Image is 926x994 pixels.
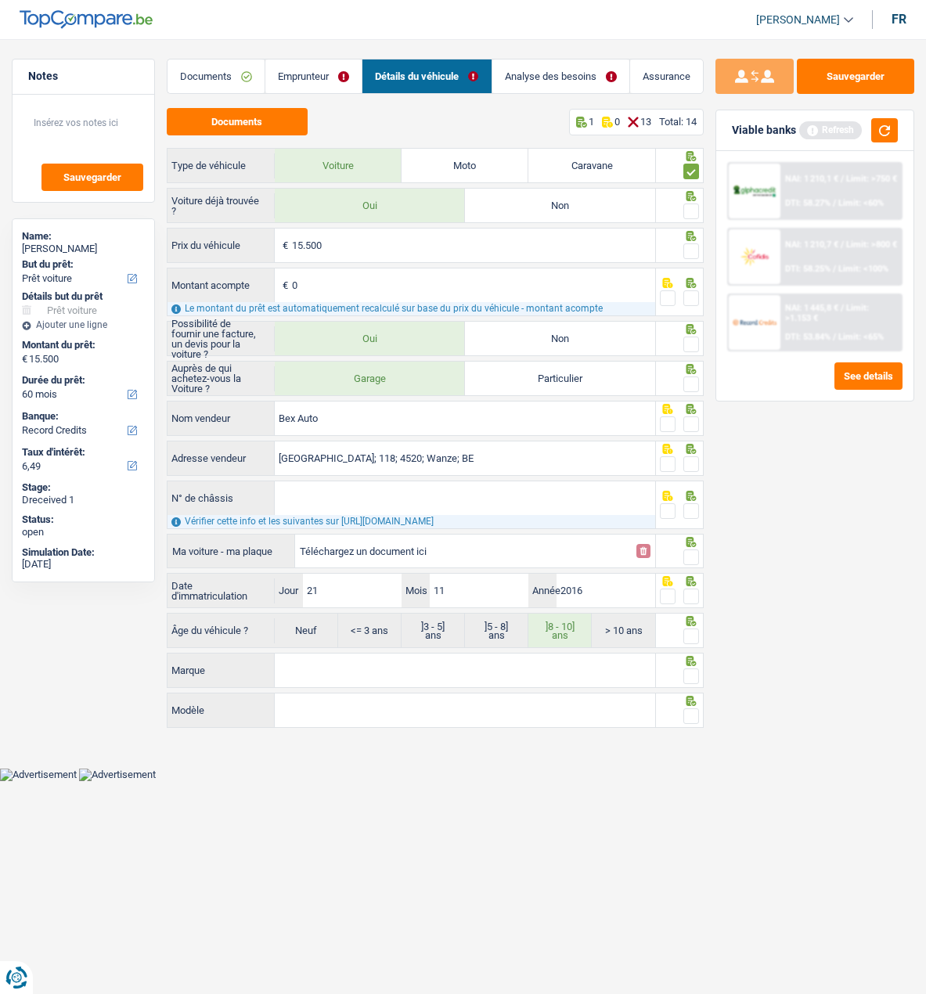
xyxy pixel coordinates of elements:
[168,618,275,643] label: Âge du véhicule ?
[22,258,142,271] label: But du prêt:
[492,59,629,93] a: Analyse des besoins
[630,59,703,93] a: Assurance
[841,239,844,250] span: /
[338,614,402,647] label: <= 3 ans
[275,441,655,475] input: Sélectionnez votre adresse dans la barre de recherche
[41,164,143,191] button: Sauvegarder
[465,189,655,222] label: Non
[659,116,697,128] div: Total: 14
[275,229,292,262] span: €
[589,116,594,128] p: 1
[168,268,275,302] label: Montant acompte
[402,614,465,647] label: ]3 - 5] ans
[22,339,142,351] label: Montant du prêt:
[733,246,776,268] img: Cofidis
[265,59,362,93] a: Emprunteur
[785,303,838,313] span: NAI: 1 445,8 €
[402,574,430,607] label: Mois
[168,59,265,93] a: Documents
[275,149,402,182] label: Voiture
[275,362,465,395] label: Garage
[168,578,275,603] label: Date d'immatriculation
[833,198,836,208] span: /
[557,574,655,607] input: AAAA
[362,59,491,93] a: Détails du véhicule
[168,441,275,475] label: Adresse vendeur
[744,7,853,33] a: [PERSON_NAME]
[838,198,884,208] span: Limit: <60%
[168,481,275,515] label: N° de châssis
[528,149,655,182] label: Caravane
[785,198,831,208] span: DTI: 58.27%
[732,124,796,137] div: Viable banks
[22,374,142,387] label: Durée du prêt:
[465,614,528,647] label: ]5 - 8] ans
[168,229,275,262] label: Prix du véhicule
[465,322,655,355] label: Non
[614,116,620,128] p: 0
[303,574,402,607] input: JJ
[22,243,145,255] div: [PERSON_NAME]
[785,264,831,274] span: DTI: 58.25%
[168,693,275,727] label: Modèle
[20,10,153,29] img: TopCompare Logo
[63,172,121,182] span: Sauvegarder
[168,366,275,391] label: Auprès de qui achetez-vous la Voiture ?
[528,614,592,647] label: ]8 - 10] ans
[22,353,27,366] span: €
[592,614,655,647] label: > 10 ans
[785,239,838,250] span: NAI: 1 210,7 €
[430,574,528,607] input: MM
[275,614,338,647] label: Neuf
[797,59,914,94] button: Sauvegarder
[402,149,528,182] label: Moto
[833,264,836,274] span: /
[733,184,776,197] img: AlphaCredit
[22,319,145,330] div: Ajouter une ligne
[841,303,844,313] span: /
[846,174,897,184] span: Limit: >750 €
[168,153,275,178] label: Type de véhicule
[465,362,655,395] label: Particulier
[640,116,651,128] p: 13
[834,362,903,390] button: See details
[168,515,655,528] div: Vérifier cette info et les suivantes sur [URL][DOMAIN_NAME]
[22,526,145,538] div: open
[22,546,145,559] div: Simulation Date:
[838,332,884,342] span: Limit: <65%
[22,290,145,303] div: Détails but du prêt
[22,558,145,571] div: [DATE]
[838,264,888,274] span: Limit: <100%
[22,481,145,494] div: Stage:
[799,121,862,139] div: Refresh
[168,654,275,687] label: Marque
[168,193,275,218] label: Voiture déjà trouvée ?
[22,494,145,506] div: Dreceived 1
[841,174,844,184] span: /
[22,410,142,423] label: Banque:
[275,322,465,355] label: Oui
[168,402,275,435] label: Nom vendeur
[167,108,308,135] button: Documents
[22,230,145,243] div: Name:
[785,332,831,342] span: DTI: 53.84%
[22,513,145,526] div: Status:
[833,332,836,342] span: /
[846,239,897,250] span: Limit: >800 €
[785,174,838,184] span: NAI: 1 210,1 €
[22,446,142,459] label: Taux d'intérêt:
[733,312,776,333] img: Record Credits
[168,326,275,351] label: Possibilité de fournir une facture, un devis pour la voiture ?
[275,268,292,302] span: €
[785,303,869,323] span: Limit: >1.153 €
[168,302,655,315] div: Le montant du prêt est automatiquement recalculé sur base du prix du véhicule - montant acompte
[892,12,906,27] div: fr
[275,574,303,607] label: Jour
[28,70,139,83] h5: Notes
[275,189,465,222] label: Oui
[756,13,840,27] span: [PERSON_NAME]
[172,546,290,556] div: Ma voiture - ma plaque
[528,574,557,607] label: Année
